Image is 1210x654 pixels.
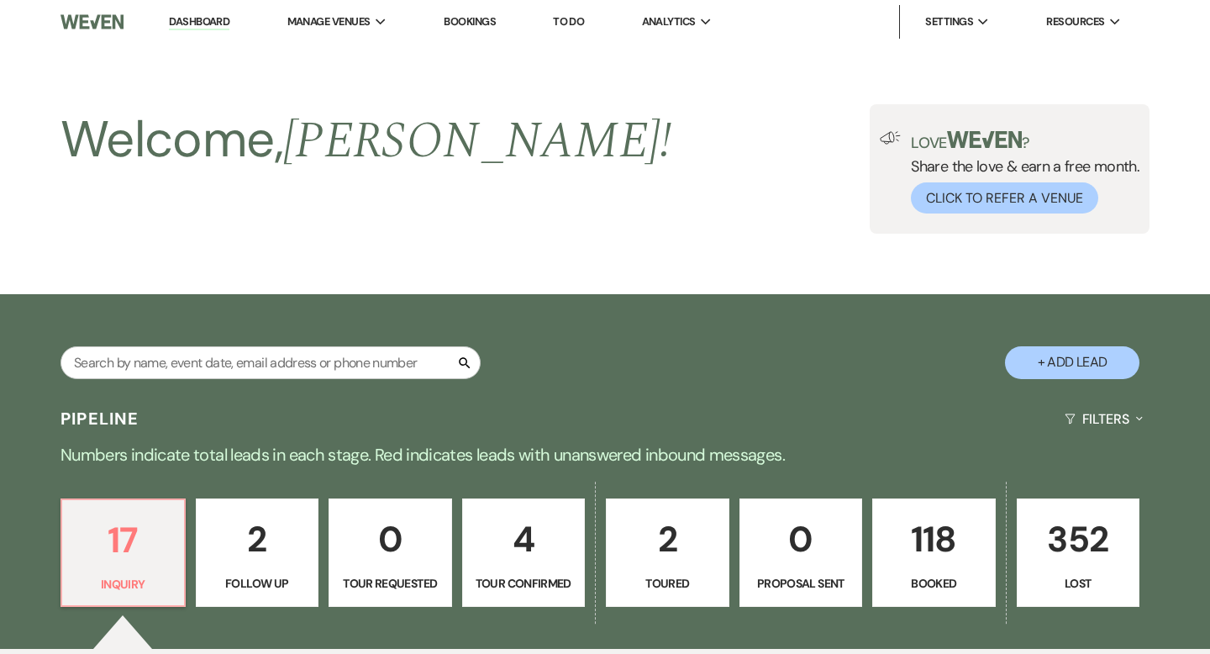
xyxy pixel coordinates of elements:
[283,103,671,180] span: [PERSON_NAME] !
[287,13,371,30] span: Manage Venues
[1017,498,1140,608] a: 352Lost
[169,14,229,30] a: Dashboard
[642,13,696,30] span: Analytics
[606,498,729,608] a: 2Toured
[462,498,586,608] a: 4Tour Confirmed
[196,498,319,608] a: 2Follow Up
[1005,346,1139,379] button: + Add Lead
[60,407,139,430] h3: Pipeline
[473,511,575,567] p: 4
[60,104,671,177] h2: Welcome,
[925,13,973,30] span: Settings
[617,574,718,593] p: Toured
[750,511,852,567] p: 0
[750,574,852,593] p: Proposal Sent
[617,511,718,567] p: 2
[1028,574,1129,593] p: Lost
[883,511,985,567] p: 118
[1058,397,1149,441] button: Filters
[339,511,441,567] p: 0
[60,4,124,40] img: Weven Logo
[911,182,1098,214] button: Click to Refer a Venue
[883,574,985,593] p: Booked
[72,512,174,568] p: 17
[207,574,308,593] p: Follow Up
[1046,13,1104,30] span: Resources
[739,498,863,608] a: 0Proposal Sent
[880,131,901,145] img: loud-speaker-illustration.svg
[72,575,174,593] p: Inquiry
[339,574,441,593] p: Tour Requested
[60,346,481,379] input: Search by name, event date, email address or phone number
[1028,511,1129,567] p: 352
[872,498,996,608] a: 118Booked
[473,574,575,593] p: Tour Confirmed
[947,131,1022,148] img: weven-logo-green.svg
[444,14,496,29] a: Bookings
[60,498,186,608] a: 17Inquiry
[207,511,308,567] p: 2
[329,498,452,608] a: 0Tour Requested
[901,131,1139,214] div: Share the love & earn a free month.
[911,131,1139,150] p: Love ?
[553,14,584,29] a: To Do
